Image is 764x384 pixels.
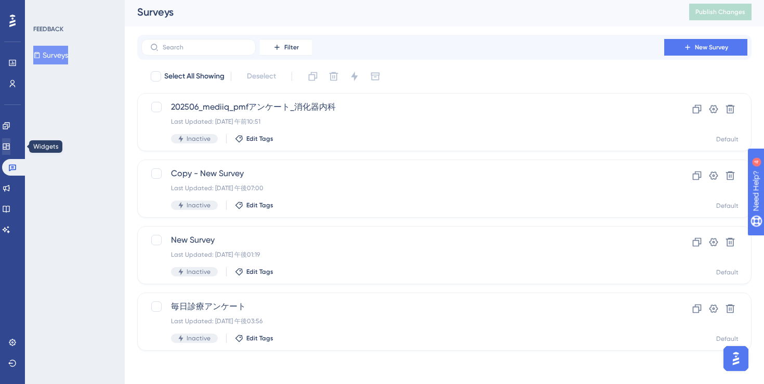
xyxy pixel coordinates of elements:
button: Edit Tags [235,201,273,209]
span: Edit Tags [246,334,273,342]
div: Default [716,268,739,276]
span: Inactive [187,268,210,276]
button: Publish Changes [689,4,752,20]
div: Default [716,335,739,343]
div: Last Updated: [DATE] 午後07:00 [171,184,635,192]
div: Last Updated: [DATE] 午後01:19 [171,250,635,259]
button: Edit Tags [235,268,273,276]
span: Publish Changes [695,8,745,16]
span: Copy - New Survey [171,167,635,180]
div: Default [716,135,739,143]
span: New Survey [695,43,728,51]
div: Default [716,202,739,210]
div: Last Updated: [DATE] 午後03:56 [171,317,635,325]
button: Filter [260,39,312,56]
button: Surveys [33,46,68,64]
button: Edit Tags [235,135,273,143]
span: Select All Showing [164,70,225,83]
div: 4 [72,5,75,14]
span: Edit Tags [246,135,273,143]
div: FEEDBACK [33,25,63,33]
input: Search [163,44,247,51]
span: Inactive [187,135,210,143]
span: Inactive [187,201,210,209]
span: Deselect [247,70,276,83]
span: Filter [284,43,299,51]
button: Deselect [238,67,285,86]
button: Edit Tags [235,334,273,342]
span: Edit Tags [246,268,273,276]
span: 202506_mediiq_pmfアンケート_消化器内科 [171,101,635,113]
span: Inactive [187,334,210,342]
span: Need Help? [24,3,65,15]
span: Edit Tags [246,201,273,209]
iframe: UserGuiding AI Assistant Launcher [720,343,752,374]
button: New Survey [664,39,747,56]
span: New Survey [171,234,635,246]
div: Surveys [137,5,663,19]
span: 毎日診療アンケート [171,300,635,313]
div: Last Updated: [DATE] 午前10:51 [171,117,635,126]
